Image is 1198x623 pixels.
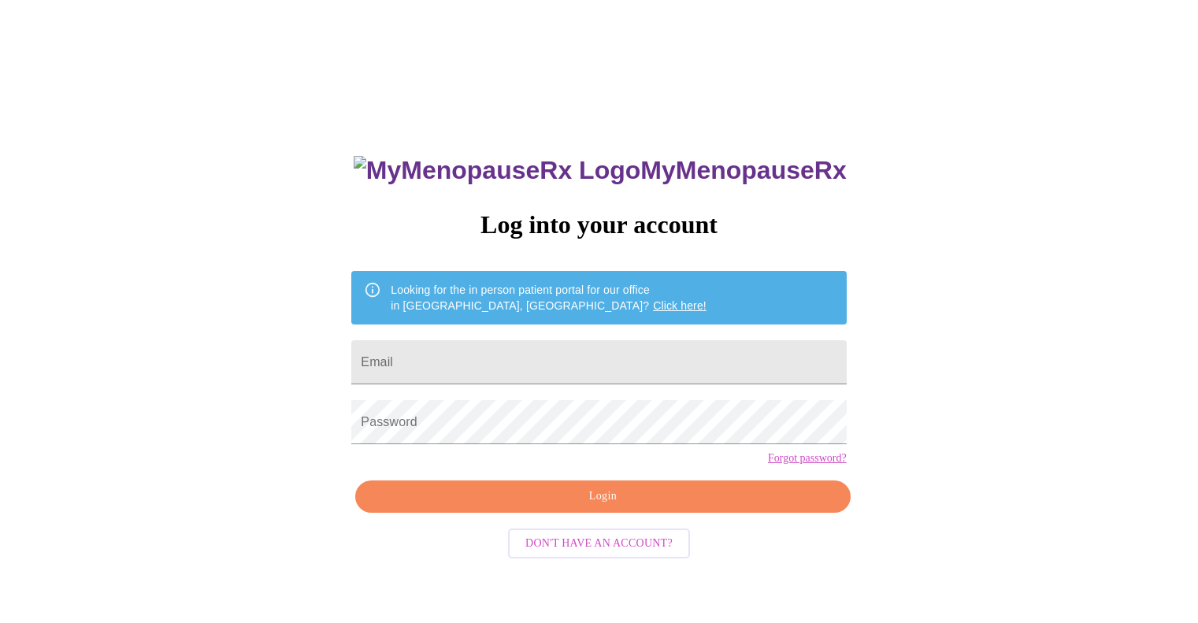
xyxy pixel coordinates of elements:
a: Forgot password? [768,452,847,465]
h3: Log into your account [351,210,846,239]
a: Don't have an account? [504,536,694,549]
button: Don't have an account? [508,528,690,559]
button: Login [355,480,850,513]
a: Click here! [653,299,707,312]
h3: MyMenopauseRx [354,156,847,185]
div: Looking for the in person patient portal for our office in [GEOGRAPHIC_DATA], [GEOGRAPHIC_DATA]? [391,276,707,320]
span: Don't have an account? [525,534,673,554]
img: MyMenopauseRx Logo [354,156,640,185]
span: Login [373,487,832,506]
